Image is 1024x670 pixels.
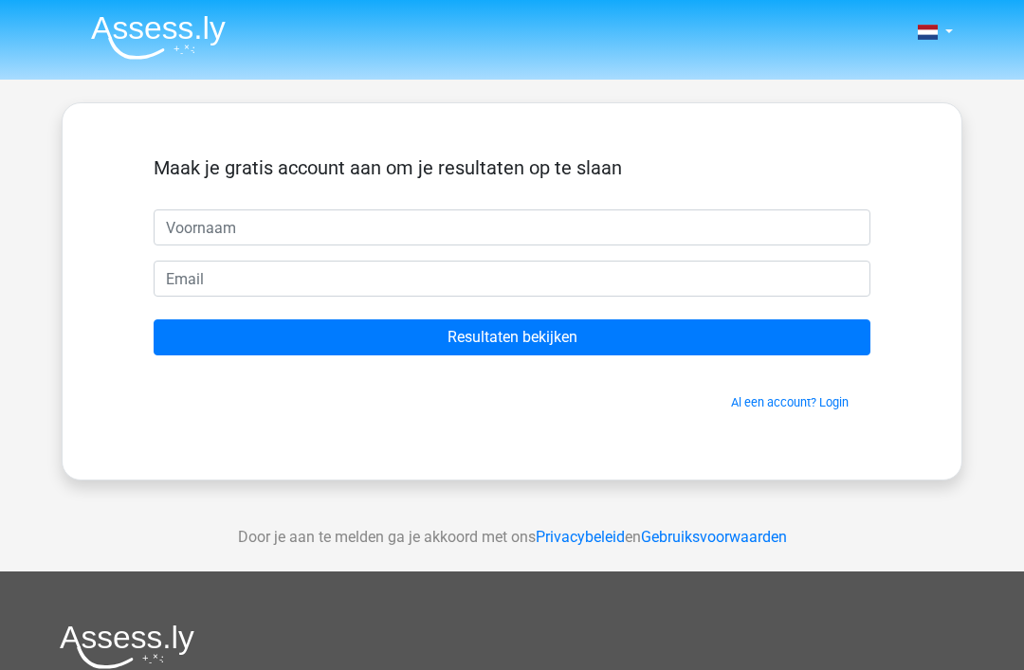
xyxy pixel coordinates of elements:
input: Voornaam [154,209,870,245]
a: Al een account? Login [731,395,849,409]
input: Email [154,261,870,297]
a: Privacybeleid [536,528,625,546]
img: Assessly logo [60,625,194,669]
input: Resultaten bekijken [154,319,870,355]
img: Assessly [91,15,226,60]
a: Gebruiksvoorwaarden [641,528,787,546]
h5: Maak je gratis account aan om je resultaten op te slaan [154,156,870,179]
